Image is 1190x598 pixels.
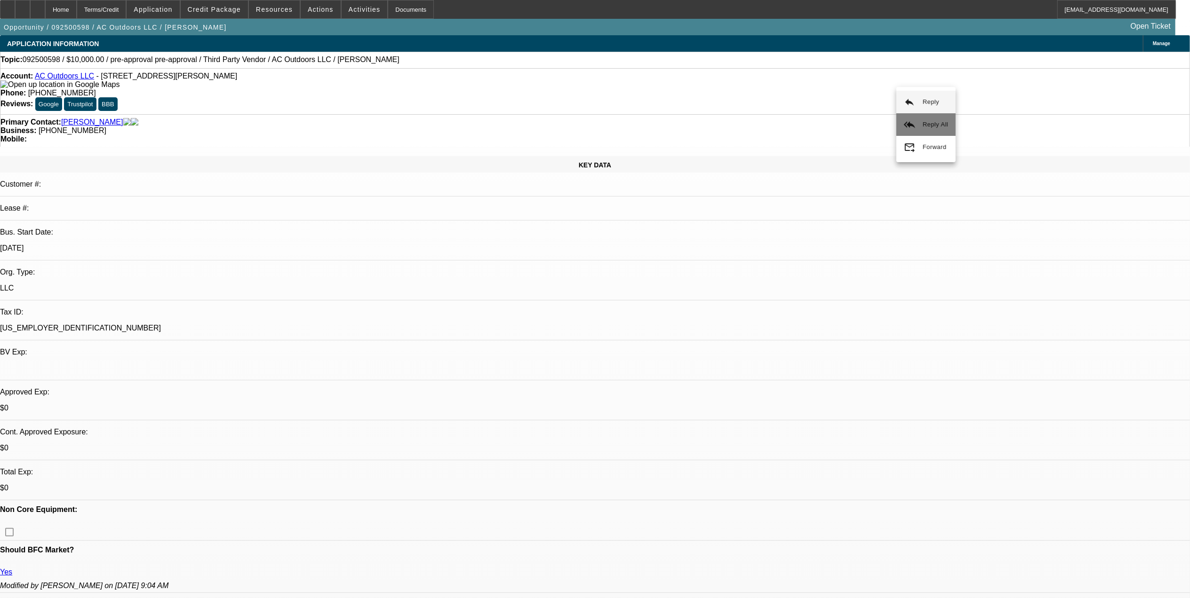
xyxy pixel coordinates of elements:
[0,89,26,97] strong: Phone:
[256,6,293,13] span: Resources
[64,97,96,111] button: Trustpilot
[0,72,33,80] strong: Account:
[308,6,334,13] span: Actions
[4,24,227,31] span: Opportunity / 092500598 / AC Outdoors LLC / [PERSON_NAME]
[904,96,915,108] mat-icon: reply
[579,161,611,169] span: KEY DATA
[28,89,96,97] span: [PHONE_NUMBER]
[301,0,341,18] button: Actions
[35,97,62,111] button: Google
[923,98,939,105] span: Reply
[123,118,131,126] img: facebook-icon.png
[131,118,138,126] img: linkedin-icon.png
[923,143,947,150] span: Forward
[0,80,120,88] a: View Google Maps
[0,80,120,89] img: Open up location in Google Maps
[23,55,399,64] span: 092500598 / $10,000.00 / pre-approval pre-approval / Third Party Vendor / AC Outdoors LLC / [PERS...
[96,72,238,80] span: - [STREET_ADDRESS][PERSON_NAME]
[0,135,27,143] strong: Mobile:
[342,0,388,18] button: Activities
[98,97,118,111] button: BBB
[188,6,241,13] span: Credit Package
[35,72,94,80] a: AC Outdoors LLC
[134,6,172,13] span: Application
[0,126,36,134] strong: Business:
[0,100,33,108] strong: Reviews:
[923,121,948,128] span: Reply All
[0,55,23,64] strong: Topic:
[7,40,99,47] span: APPLICATION INFORMATION
[904,119,915,130] mat-icon: reply_all
[127,0,179,18] button: Application
[181,0,248,18] button: Credit Package
[1153,41,1170,46] span: Manage
[904,142,915,153] mat-icon: forward_to_inbox
[39,126,106,134] span: [PHONE_NUMBER]
[1127,18,1174,34] a: Open Ticket
[249,0,300,18] button: Resources
[0,118,61,126] strong: Primary Contact:
[349,6,381,13] span: Activities
[61,118,123,126] a: [PERSON_NAME]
